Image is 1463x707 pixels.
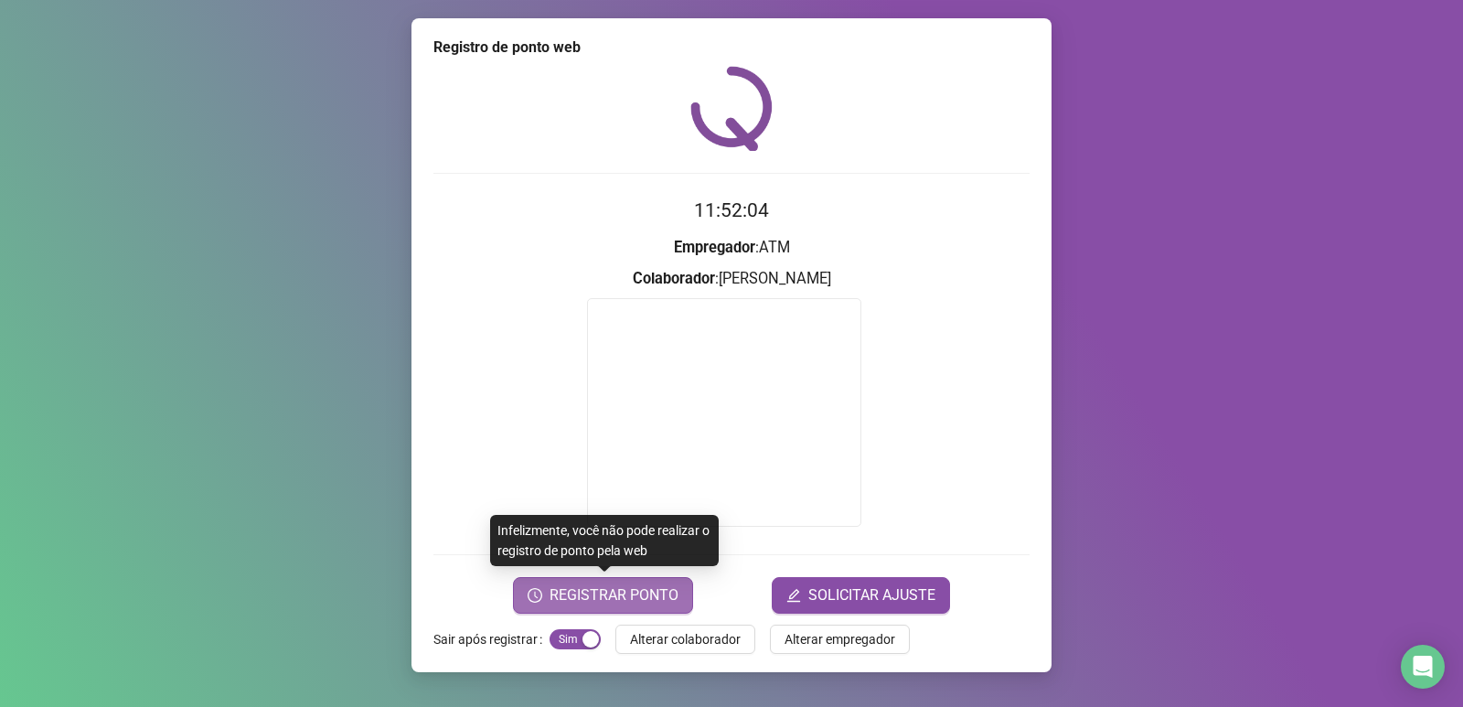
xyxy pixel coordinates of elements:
label: Sair após registrar [433,625,550,654]
h3: : [PERSON_NAME] [433,267,1030,291]
img: QRPoint [690,66,773,151]
div: Registro de ponto web [433,37,1030,59]
span: Alterar colaborador [630,629,741,649]
div: Infelizmente, você não pode realizar o registro de ponto pela web [490,515,719,566]
button: REGISTRAR PONTO [513,577,693,614]
span: edit [786,588,801,603]
button: Alterar colaborador [615,625,755,654]
span: SOLICITAR AJUSTE [808,584,935,606]
h3: : ATM [433,236,1030,260]
strong: Empregador [674,239,755,256]
span: clock-circle [528,588,542,603]
span: REGISTRAR PONTO [550,584,678,606]
span: Alterar empregador [785,629,895,649]
time: 11:52:04 [694,199,769,221]
button: editSOLICITAR AJUSTE [772,577,950,614]
strong: Colaborador [633,270,715,287]
button: Alterar empregador [770,625,910,654]
div: Open Intercom Messenger [1401,645,1445,689]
